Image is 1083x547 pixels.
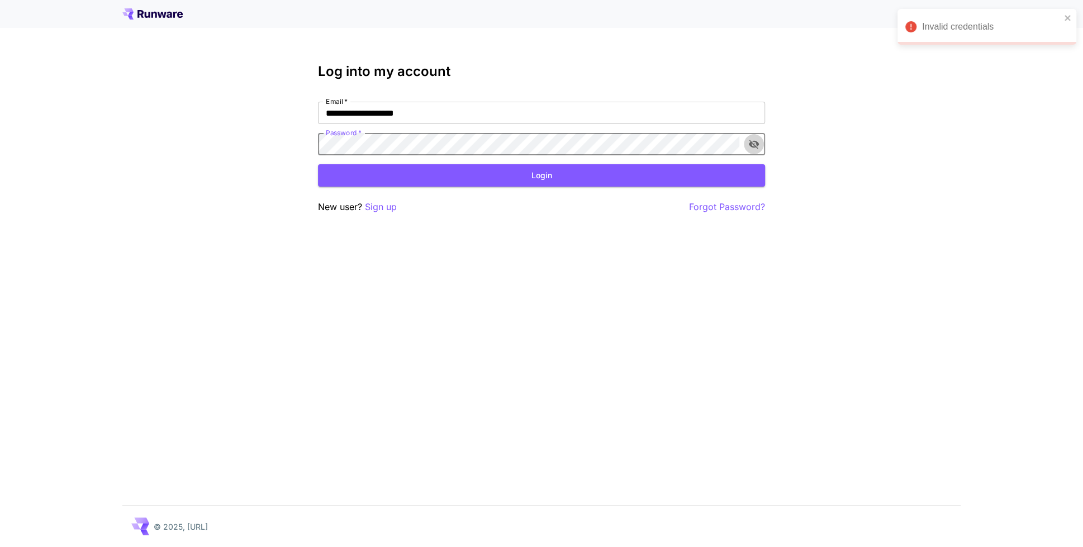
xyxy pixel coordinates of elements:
button: close [1064,13,1072,22]
label: Password [326,128,362,137]
div: Invalid credentials [922,20,1061,34]
button: Forgot Password? [689,200,765,214]
label: Email [326,97,348,106]
button: toggle password visibility [744,134,764,154]
button: Sign up [365,200,397,214]
p: New user? [318,200,397,214]
p: © 2025, [URL] [154,521,208,532]
button: Login [318,164,765,187]
h3: Log into my account [318,64,765,79]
